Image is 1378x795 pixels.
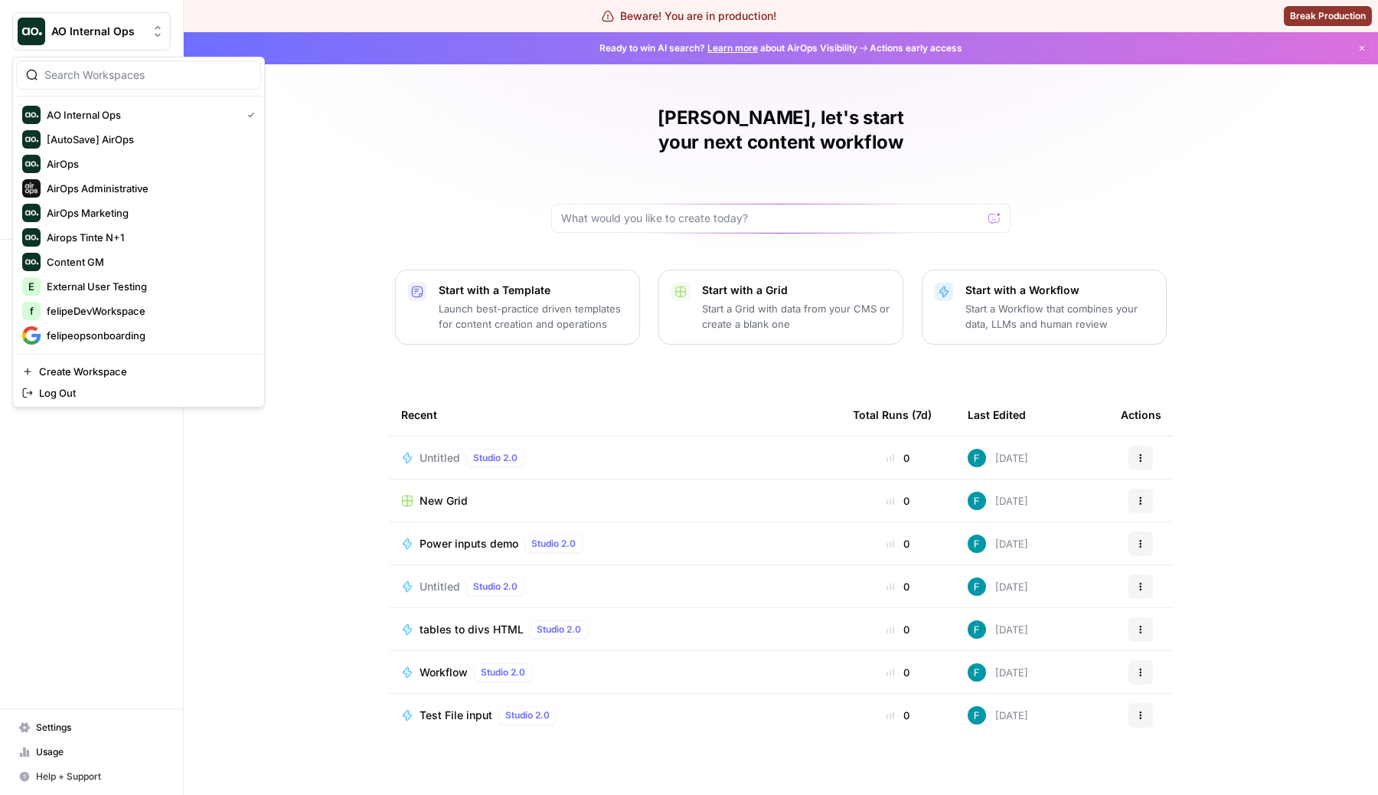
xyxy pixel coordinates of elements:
[22,326,41,345] img: felipeopsonboarding Logo
[22,228,41,247] img: Airops Tinte N+1 Logo
[12,715,171,740] a: Settings
[401,535,828,553] a: Power inputs demoStudio 2.0
[853,493,943,509] div: 0
[968,577,986,596] img: 3qwd99qm5jrkms79koxglshcff0m
[22,253,41,271] img: Content GM Logo
[968,449,986,467] img: 3qwd99qm5jrkms79koxglshcff0m
[968,492,986,510] img: 3qwd99qm5jrkms79koxglshcff0m
[968,620,1028,639] div: [DATE]
[401,663,828,682] a: WorkflowStudio 2.0
[420,665,468,680] span: Workflow
[853,665,943,680] div: 0
[47,132,249,147] span: [AutoSave] AirOps
[420,622,524,637] span: tables to divs HTML
[551,106,1011,155] h1: [PERSON_NAME], let's start your next content workflow
[12,57,265,407] div: Workspace: AO Internal Ops
[439,301,627,332] p: Launch best-practice driven templates for content creation and operations
[12,764,171,789] button: Help + Support
[473,451,518,465] span: Studio 2.0
[39,385,249,401] span: Log Out
[395,270,640,345] button: Start with a TemplateLaunch best-practice driven templates for content creation and operations
[602,8,776,24] div: Beware! You are in production!
[401,394,828,436] div: Recent
[22,179,41,198] img: AirOps Administrative Logo
[853,536,943,551] div: 0
[439,283,627,298] p: Start with a Template
[401,577,828,596] a: UntitledStudio 2.0
[968,663,1028,682] div: [DATE]
[1290,9,1366,23] span: Break Production
[965,283,1154,298] p: Start with a Workflow
[22,106,41,124] img: AO Internal Ops Logo
[599,41,857,55] span: Ready to win AI search? about AirOps Visibility
[47,181,249,196] span: AirOps Administrative
[561,211,982,226] input: What would you like to create today?
[51,24,144,39] span: AO Internal Ops
[47,107,235,123] span: AO Internal Ops
[1284,6,1372,26] button: Break Production
[36,745,164,759] span: Usage
[12,12,171,51] button: Workspace: AO Internal Ops
[16,382,261,404] a: Log Out
[16,361,261,382] a: Create Workspace
[968,492,1028,510] div: [DATE]
[853,622,943,637] div: 0
[965,301,1154,332] p: Start a Workflow that combines your data, LLMs and human review
[702,301,890,332] p: Start a Grid with data from your CMS or create a blank one
[537,623,581,636] span: Studio 2.0
[531,537,576,551] span: Studio 2.0
[505,708,550,722] span: Studio 2.0
[420,708,492,723] span: Test File input
[968,706,986,725] img: 3qwd99qm5jrkms79koxglshcff0m
[420,536,518,551] span: Power inputs demo
[47,254,249,270] span: Content GM
[968,706,1028,725] div: [DATE]
[44,67,251,83] input: Search Workspaces
[401,706,828,725] a: Test File inputStudio 2.0
[420,493,468,509] span: New Grid
[47,205,249,221] span: AirOps Marketing
[707,42,758,54] a: Learn more
[22,130,41,149] img: [AutoSave] AirOps Logo
[968,577,1028,596] div: [DATE]
[47,328,249,343] span: felipeopsonboarding
[853,579,943,594] div: 0
[968,394,1026,436] div: Last Edited
[968,535,986,553] img: 3qwd99qm5jrkms79koxglshcff0m
[12,740,171,764] a: Usage
[853,708,943,723] div: 0
[36,770,164,784] span: Help + Support
[968,449,1028,467] div: [DATE]
[36,721,164,734] span: Settings
[658,270,903,345] button: Start with a GridStart a Grid with data from your CMS or create a blank one
[39,364,249,379] span: Create Workspace
[922,270,1167,345] button: Start with a WorkflowStart a Workflow that combines your data, LLMs and human review
[401,493,828,509] a: New Grid
[47,303,249,319] span: felipeDevWorkspace
[420,579,460,594] span: Untitled
[853,394,932,436] div: Total Runs (7d)
[47,279,249,294] span: External User Testing
[473,580,518,594] span: Studio 2.0
[401,620,828,639] a: tables to divs HTMLStudio 2.0
[702,283,890,298] p: Start with a Grid
[968,620,986,639] img: 3qwd99qm5jrkms79koxglshcff0m
[28,279,34,294] span: E
[47,156,249,172] span: AirOps
[22,204,41,222] img: AirOps Marketing Logo
[401,449,828,467] a: UntitledStudio 2.0
[420,450,460,466] span: Untitled
[481,666,525,679] span: Studio 2.0
[18,18,45,45] img: AO Internal Ops Logo
[853,450,943,466] div: 0
[870,41,962,55] span: Actions early access
[968,663,986,682] img: 3qwd99qm5jrkms79koxglshcff0m
[968,535,1028,553] div: [DATE]
[30,303,34,319] span: f
[47,230,249,245] span: Airops Tinte N+1
[22,155,41,173] img: AirOps Logo
[1121,394,1161,436] div: Actions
